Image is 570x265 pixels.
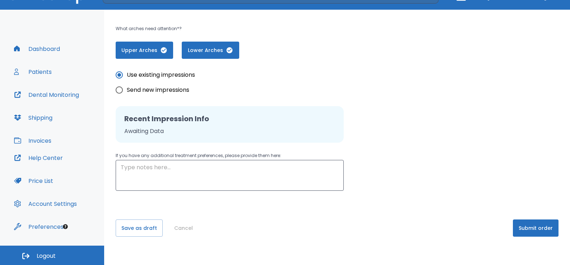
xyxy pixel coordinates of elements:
button: Preferences [10,218,68,235]
h2: Recent Impression Info [124,113,335,124]
button: Upper Arches [116,42,173,59]
button: Price List [10,172,57,189]
button: Save as draft [116,219,163,237]
span: Lower Arches [189,47,232,54]
button: Shipping [10,109,57,126]
span: Send new impressions [127,86,189,94]
button: Patients [10,63,56,80]
p: Awaiting Data [124,127,335,136]
button: Lower Arches [182,42,239,59]
div: Tooltip anchor [62,223,69,230]
span: Use existing impressions [127,71,195,79]
button: Submit order [513,219,559,237]
button: Dashboard [10,40,64,57]
span: Logout [37,252,56,260]
button: Cancel [171,219,196,237]
p: If you have any additional treatment preferences, please provide them here: [116,151,344,160]
button: Invoices [10,132,56,149]
p: What arches need attention*? [116,24,374,33]
button: Help Center [10,149,67,166]
button: Dental Monitoring [10,86,83,103]
span: Upper Arches [123,47,166,54]
button: Account Settings [10,195,81,212]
